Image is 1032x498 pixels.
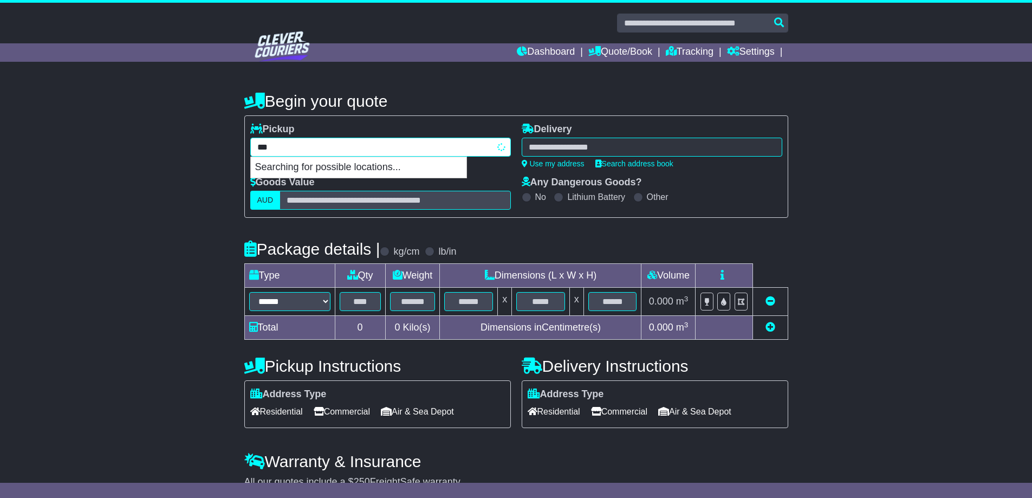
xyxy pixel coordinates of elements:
label: kg/cm [393,246,419,258]
h4: Begin your quote [244,92,788,110]
label: Goods Value [250,177,315,189]
a: Tracking [666,43,713,62]
span: Residential [528,403,580,420]
td: Qty [335,264,385,288]
label: Delivery [522,124,572,135]
h4: Warranty & Insurance [244,452,788,470]
td: x [498,288,512,316]
a: Search address book [595,159,673,168]
td: Weight [385,264,440,288]
div: All our quotes include a $ FreightSafe warranty. [244,476,788,488]
td: Volume [641,264,696,288]
p: Searching for possible locations... [251,157,466,178]
h4: Package details | [244,240,380,258]
span: 0 [394,322,400,333]
typeahead: Please provide city [250,138,511,157]
label: Address Type [250,389,327,400]
td: Dimensions (L x W x H) [440,264,641,288]
span: Air & Sea Depot [381,403,454,420]
label: AUD [250,191,281,210]
a: Settings [727,43,775,62]
sup: 3 [684,321,689,329]
label: Lithium Battery [567,192,625,202]
a: Use my address [522,159,585,168]
label: Address Type [528,389,604,400]
td: Type [244,264,335,288]
span: m [676,322,689,333]
label: Other [647,192,668,202]
span: Air & Sea Depot [658,403,731,420]
td: Kilo(s) [385,316,440,340]
a: Dashboard [517,43,575,62]
label: Pickup [250,124,295,135]
td: Dimensions in Centimetre(s) [440,316,641,340]
a: Remove this item [765,296,775,307]
a: Quote/Book [588,43,652,62]
h4: Pickup Instructions [244,357,511,375]
label: Any Dangerous Goods? [522,177,642,189]
td: Total [244,316,335,340]
span: m [676,296,689,307]
span: Commercial [591,403,647,420]
span: 0.000 [649,322,673,333]
span: Residential [250,403,303,420]
h4: Delivery Instructions [522,357,788,375]
td: 0 [335,316,385,340]
td: x [569,288,583,316]
sup: 3 [684,295,689,303]
span: 0.000 [649,296,673,307]
span: Commercial [314,403,370,420]
label: lb/in [438,246,456,258]
span: 250 [354,476,370,487]
a: Add new item [765,322,775,333]
label: No [535,192,546,202]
